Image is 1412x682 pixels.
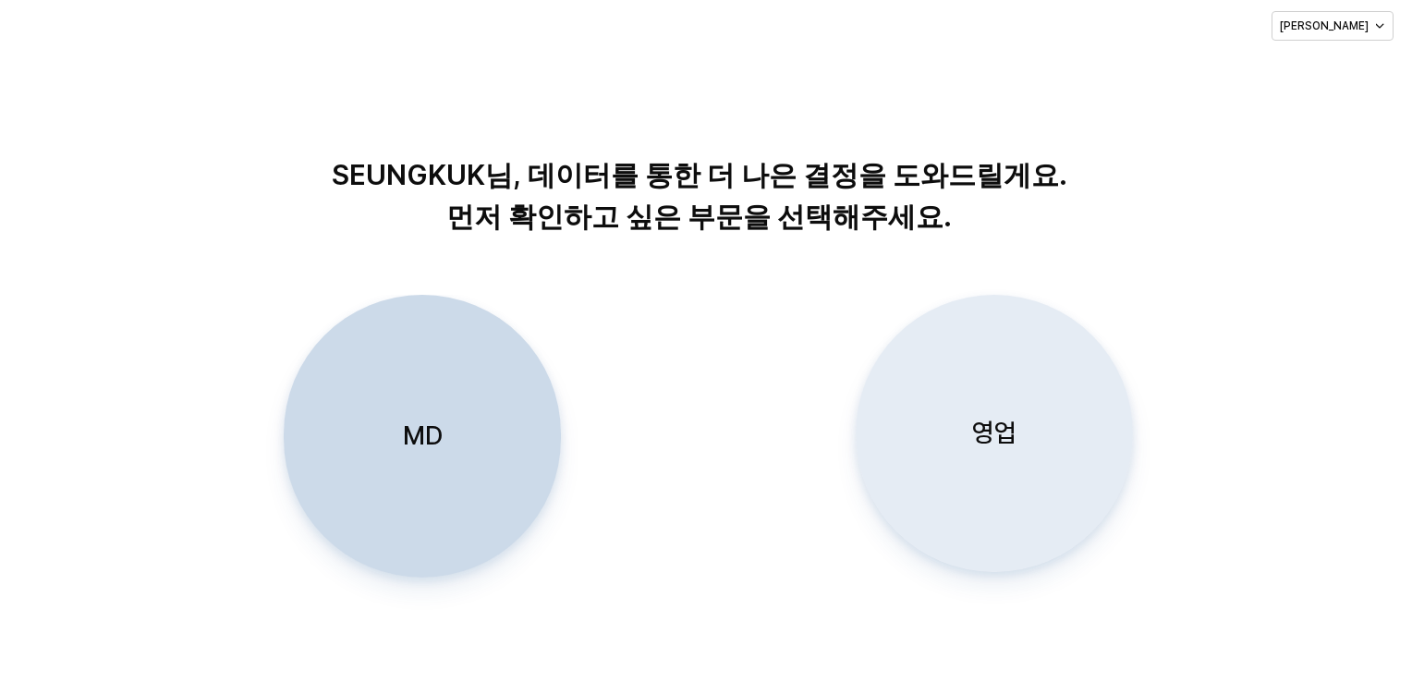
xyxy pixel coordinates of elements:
p: SEUNGKUK님, 데이터를 통한 더 나은 결정을 도와드릴게요. 먼저 확인하고 싶은 부문을 선택해주세요. [227,154,1171,237]
p: MD [402,419,442,453]
button: [PERSON_NAME] [1272,11,1394,41]
p: 영업 [972,416,1016,450]
p: [PERSON_NAME] [1280,18,1369,33]
button: 영업 [856,295,1133,572]
button: MD [283,295,560,578]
